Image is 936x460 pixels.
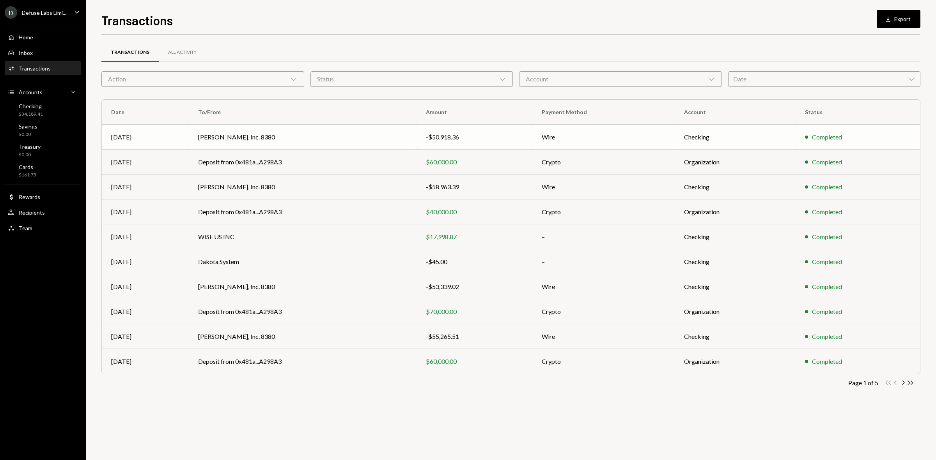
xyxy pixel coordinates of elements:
[519,71,722,87] div: Account
[426,182,523,192] div: -$58,963.39
[812,357,842,366] div: Completed
[812,282,842,291] div: Completed
[426,357,523,366] div: $60,000.00
[675,324,796,349] td: Checking
[19,89,43,95] div: Accounts
[5,141,81,160] a: Treasury$0.00
[111,232,179,241] div: [DATE]
[102,100,189,125] th: Date
[101,42,159,62] a: Transactions
[111,332,179,341] div: [DATE]
[812,307,842,316] div: Completed
[19,131,37,138] div: $0.00
[19,111,43,118] div: $34,189.41
[19,123,37,130] div: Savings
[675,274,796,299] td: Checking
[532,174,675,199] td: Wire
[189,174,417,199] td: [PERSON_NAME], Inc. 8380
[19,194,40,200] div: Rewards
[101,12,173,28] h1: Transactions
[417,100,532,125] th: Amount
[426,207,523,217] div: $40,000.00
[19,143,41,150] div: Treasury
[168,49,197,56] div: All Activity
[189,249,417,274] td: Dakota System
[812,332,842,341] div: Completed
[19,209,45,216] div: Recipients
[111,182,179,192] div: [DATE]
[111,207,179,217] div: [DATE]
[189,324,417,349] td: [PERSON_NAME], Inc. 8380
[426,282,523,291] div: -$53,339.02
[5,30,81,44] a: Home
[159,42,206,62] a: All Activity
[19,225,32,231] div: Team
[5,46,81,60] a: Inbox
[111,307,179,316] div: [DATE]
[675,174,796,199] td: Checking
[532,299,675,324] td: Crypto
[5,161,81,180] a: Cards$161.75
[5,85,81,99] a: Accounts
[812,132,842,142] div: Completed
[19,103,43,109] div: Checking
[532,199,675,224] td: Crypto
[19,34,33,41] div: Home
[111,257,179,266] div: [DATE]
[111,132,179,142] div: [DATE]
[426,157,523,167] div: $60,000.00
[5,190,81,204] a: Rewards
[19,152,41,158] div: $0.00
[675,125,796,150] td: Checking
[675,299,796,324] td: Organization
[426,257,523,266] div: -$45.00
[5,221,81,235] a: Team
[111,357,179,366] div: [DATE]
[675,349,796,374] td: Organization
[189,150,417,174] td: Deposit from 0x481a...A298A3
[675,100,796,125] th: Account
[189,274,417,299] td: [PERSON_NAME], Inc. 8380
[877,10,920,28] button: Export
[189,199,417,224] td: Deposit from 0x481a...A298A3
[675,199,796,224] td: Organization
[812,232,842,241] div: Completed
[5,6,17,19] div: D
[5,61,81,75] a: Transactions
[189,349,417,374] td: Deposit from 0x481a...A298A3
[675,249,796,274] td: Checking
[812,157,842,167] div: Completed
[426,232,523,241] div: $17,998.87
[532,125,675,150] td: Wire
[310,71,513,87] div: Status
[532,150,675,174] td: Crypto
[532,349,675,374] td: Crypto
[5,205,81,219] a: Recipients
[19,164,36,170] div: Cards
[189,224,417,249] td: WISE US INC
[532,324,675,349] td: Wire
[5,121,81,139] a: Savings$0.00
[796,100,920,125] th: Status
[19,172,36,178] div: $161.75
[675,150,796,174] td: Organization
[812,207,842,217] div: Completed
[532,249,675,274] td: –
[111,157,179,167] div: [DATE]
[19,65,51,72] div: Transactions
[111,282,179,291] div: [DATE]
[728,71,921,87] div: Date
[812,182,842,192] div: Completed
[189,100,417,125] th: To/From
[19,49,33,56] div: Inbox
[189,299,417,324] td: Deposit from 0x481a...A298A3
[675,224,796,249] td: Checking
[532,100,675,125] th: Payment Method
[426,332,523,341] div: -$55,265.51
[532,224,675,249] td: –
[22,9,66,16] div: Defuse Labs Limi...
[426,132,523,142] div: -$50,918.36
[5,100,81,119] a: Checking$34,189.41
[101,71,304,87] div: Action
[532,274,675,299] td: Wire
